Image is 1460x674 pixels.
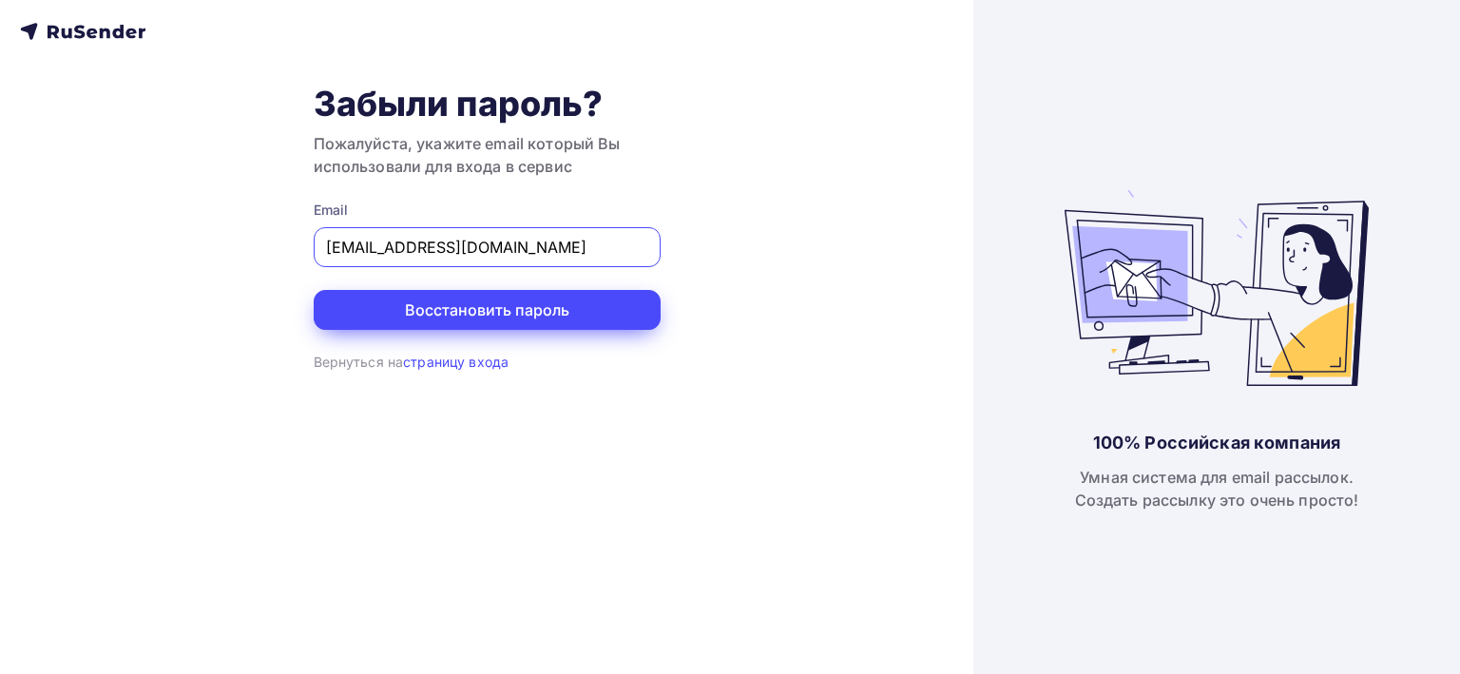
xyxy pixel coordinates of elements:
[1075,466,1359,511] div: Умная система для email рассылок. Создать рассылку это очень просто!
[314,132,661,178] h3: Пожалуйста, укажите email который Вы использовали для входа в сервис
[314,353,661,372] div: Вернуться на
[1093,432,1340,454] div: 100% Российская компания
[403,354,509,370] a: страницу входа
[326,236,648,259] input: Укажите свой email
[314,83,661,125] h1: Забыли пароль?
[314,201,661,220] div: Email
[314,290,661,330] button: Восстановить пароль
